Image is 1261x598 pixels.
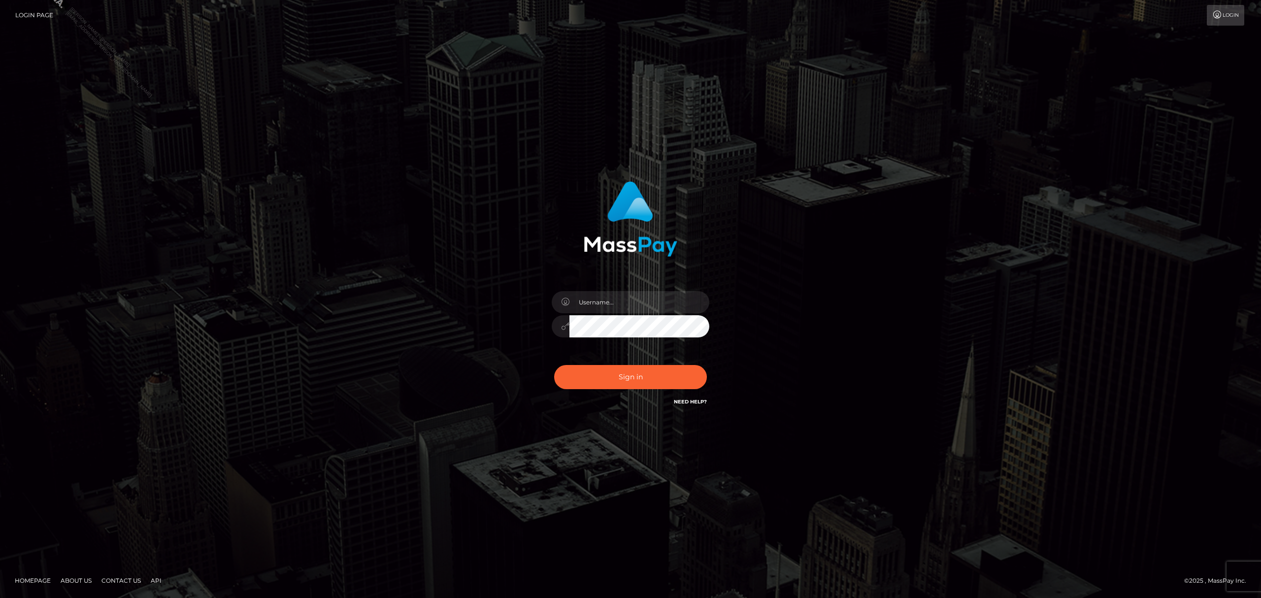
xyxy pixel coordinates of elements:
[98,573,145,588] a: Contact Us
[584,181,677,257] img: MassPay Login
[554,365,707,389] button: Sign in
[11,573,55,588] a: Homepage
[569,291,709,313] input: Username...
[1207,5,1244,26] a: Login
[147,573,166,588] a: API
[1184,575,1254,586] div: © 2025 , MassPay Inc.
[15,5,53,26] a: Login Page
[674,399,707,405] a: Need Help?
[57,573,96,588] a: About Us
